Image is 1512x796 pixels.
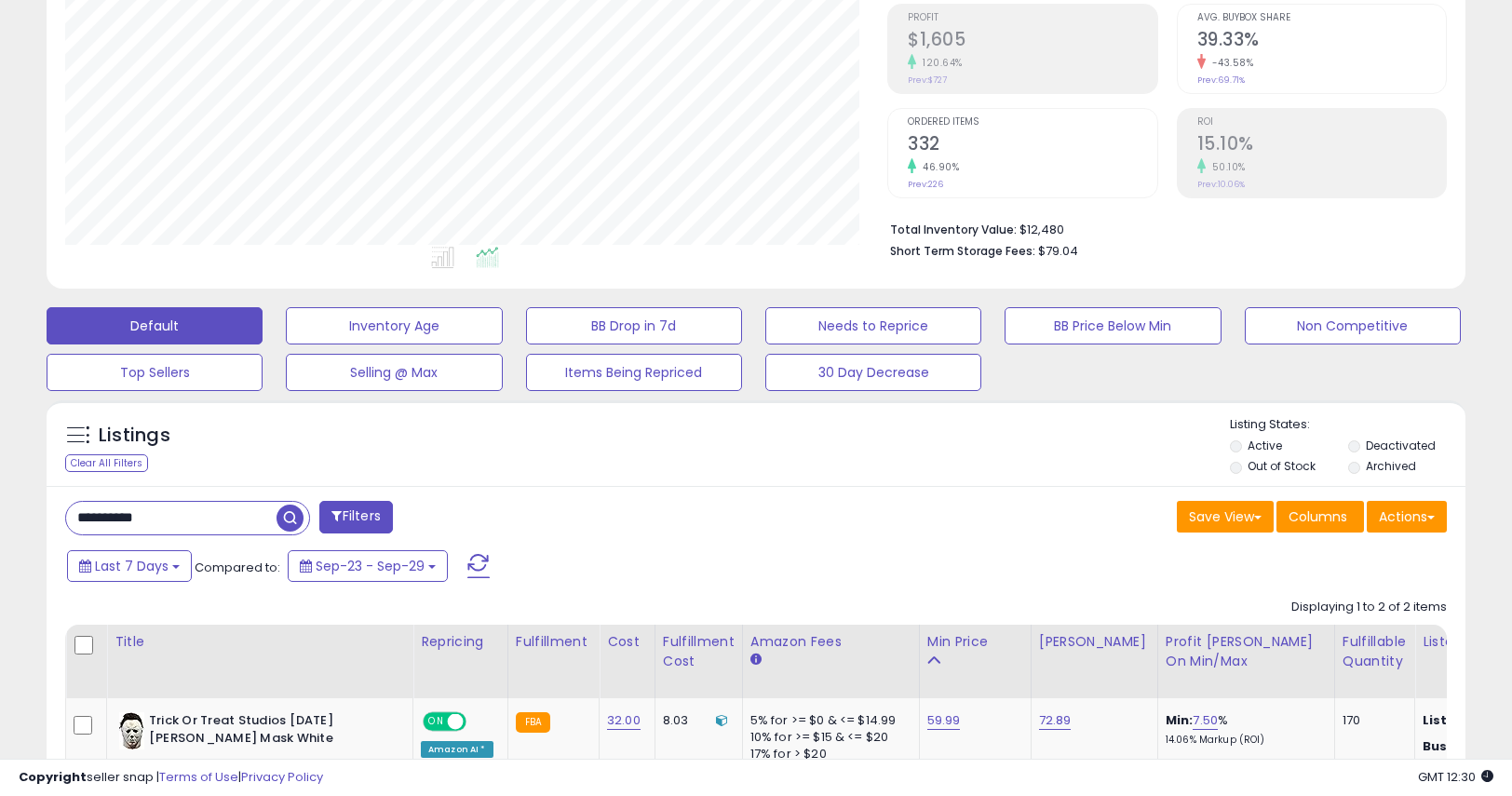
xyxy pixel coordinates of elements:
h2: 15.10% [1197,133,1446,158]
button: Items Being Repriced [526,354,742,391]
h2: $1,605 [908,29,1156,54]
span: Sep-23 - Sep-29 [316,557,425,575]
li: $12,480 [890,217,1433,239]
div: Clear All Filters [65,454,148,472]
div: seller snap | | [19,769,323,787]
div: % [1166,712,1320,747]
small: Prev: $727 [908,74,947,86]
div: Fulfillable Quantity [1343,632,1407,671]
div: Title [115,632,405,652]
span: Profit [908,13,1156,23]
b: Trick Or Treat Studios [DATE] [PERSON_NAME] Mask White [149,712,375,751]
label: Deactivated [1366,438,1436,453]
b: Min: [1166,711,1194,729]
a: 32.00 [607,711,641,730]
span: $79.04 [1038,242,1078,260]
h5: Listings [99,423,170,449]
button: Columns [1276,501,1364,533]
b: Listed Price: [1423,711,1507,729]
div: 10% for >= $15 & <= $20 [750,729,905,746]
strong: Copyright [19,768,87,786]
button: Needs to Reprice [765,307,981,344]
button: Top Sellers [47,354,263,391]
label: Out of Stock [1248,458,1316,474]
button: Sep-23 - Sep-29 [288,550,448,582]
small: 120.64% [916,56,963,70]
a: Terms of Use [159,768,238,786]
label: Active [1248,438,1282,453]
div: Repricing [421,632,500,652]
h2: 39.33% [1197,29,1446,54]
span: ROI [1197,117,1446,128]
a: Privacy Policy [241,768,323,786]
button: 30 Day Decrease [765,354,981,391]
div: Fulfillment [516,632,591,652]
span: Compared to: [195,559,280,576]
div: 5% for >= $0 & <= $14.99 [750,712,905,729]
a: 72.89 [1039,711,1072,730]
div: Cost [607,632,647,652]
th: The percentage added to the cost of goods (COGS) that forms the calculator for Min & Max prices. [1157,625,1334,698]
button: Save View [1177,501,1274,533]
div: Amazon Fees [750,632,911,652]
span: Ordered Items [908,117,1156,128]
small: Prev: 69.71% [1197,74,1245,86]
button: Default [47,307,263,344]
button: Selling @ Max [286,354,502,391]
a: 7.50 [1193,711,1218,730]
small: FBA [516,712,550,733]
div: Min Price [927,632,1023,652]
span: 2025-10-7 12:30 GMT [1418,768,1493,786]
label: Archived [1366,458,1416,474]
small: Prev: 226 [908,179,943,190]
small: 46.90% [916,160,959,174]
span: Columns [1289,507,1347,526]
button: BB Price Below Min [1005,307,1221,344]
small: Amazon Fees. [750,652,762,668]
span: Last 7 Days [95,557,169,575]
span: Avg. Buybox Share [1197,13,1446,23]
button: Filters [319,501,392,533]
div: Fulfillment Cost [663,632,735,671]
img: 41kK9M8P4KL._SL40_.jpg [119,712,144,749]
div: Profit [PERSON_NAME] on Min/Max [1166,632,1327,671]
button: Last 7 Days [67,550,192,582]
button: Actions [1367,501,1447,533]
div: [PERSON_NAME] [1039,632,1150,652]
span: OFF [464,714,493,730]
button: Non Competitive [1245,307,1461,344]
span: ON [425,714,448,730]
p: Listing States: [1230,416,1465,434]
div: 8.03 [663,712,728,729]
h2: 332 [908,133,1156,158]
p: 14.06% Markup (ROI) [1166,734,1320,747]
div: Amazon AI * [421,741,493,758]
div: Displaying 1 to 2 of 2 items [1291,599,1447,616]
button: BB Drop in 7d [526,307,742,344]
button: Inventory Age [286,307,502,344]
small: -43.58% [1206,56,1254,70]
b: Short Term Storage Fees: [890,243,1035,259]
a: 59.99 [927,711,961,730]
small: 50.10% [1206,160,1246,174]
div: 170 [1343,712,1400,729]
b: Total Inventory Value: [890,222,1017,237]
small: Prev: 10.06% [1197,179,1245,190]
